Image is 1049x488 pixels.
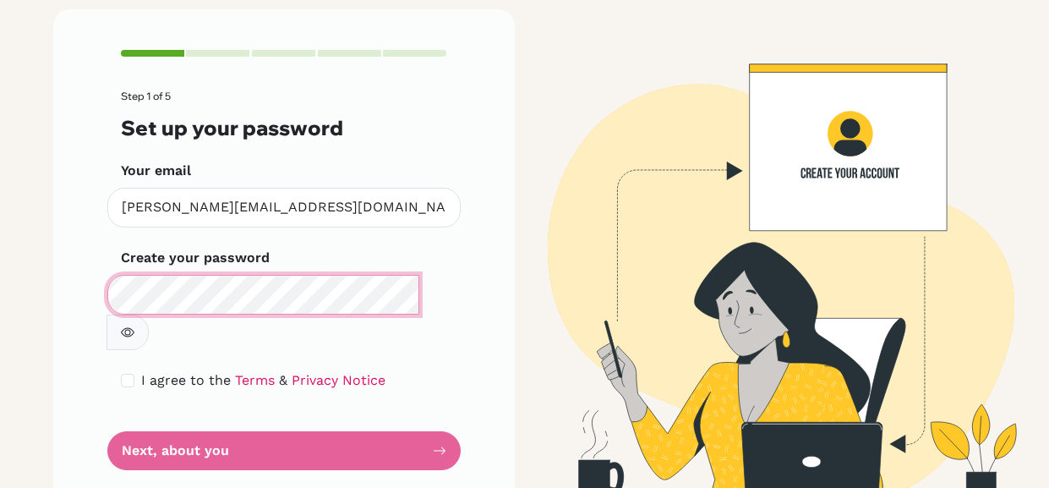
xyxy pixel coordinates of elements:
[121,90,171,102] span: Step 1 of 5
[107,188,461,228] input: Insert your email*
[235,372,275,388] a: Terms
[292,372,385,388] a: Privacy Notice
[279,372,287,388] span: &
[121,248,270,268] label: Create your password
[121,116,447,140] h3: Set up your password
[141,372,231,388] span: I agree to the
[121,161,191,181] label: Your email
